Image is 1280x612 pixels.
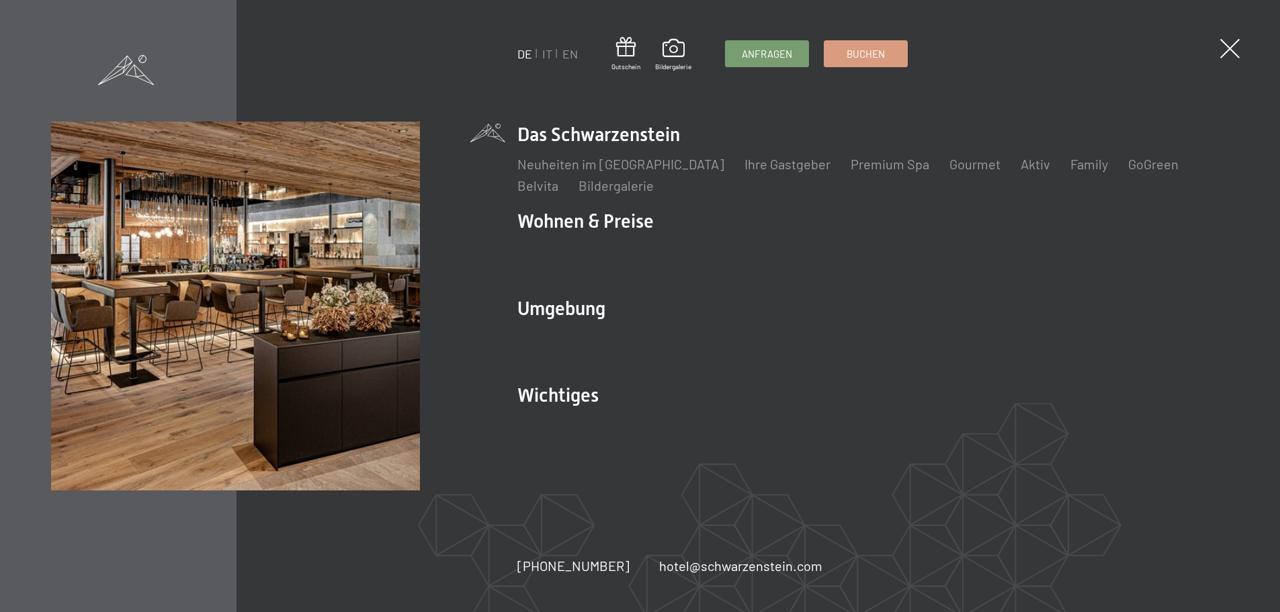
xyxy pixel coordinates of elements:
a: [PHONE_NUMBER] [517,556,630,575]
a: GoGreen [1128,156,1179,172]
span: Gutschein [611,62,640,71]
a: Buchen [824,41,907,67]
a: hotel@schwarzenstein.com [659,556,822,575]
a: Premium Spa [851,156,929,172]
a: Aktiv [1021,156,1050,172]
a: Gutschein [611,37,640,71]
a: Belvita [517,177,558,193]
span: [PHONE_NUMBER] [517,558,630,574]
a: IT [542,46,552,61]
a: Anfragen [726,41,808,67]
a: Gourmet [949,156,1000,172]
a: Ihre Gastgeber [744,156,830,172]
a: Family [1070,156,1108,172]
span: Bildergalerie [655,62,691,71]
span: Anfragen [742,47,792,61]
a: Neuheiten im [GEOGRAPHIC_DATA] [517,156,724,172]
span: Buchen [847,47,885,61]
a: Bildergalerie [655,39,691,71]
a: DE [517,46,532,61]
a: EN [562,46,578,61]
a: Bildergalerie [579,177,654,193]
